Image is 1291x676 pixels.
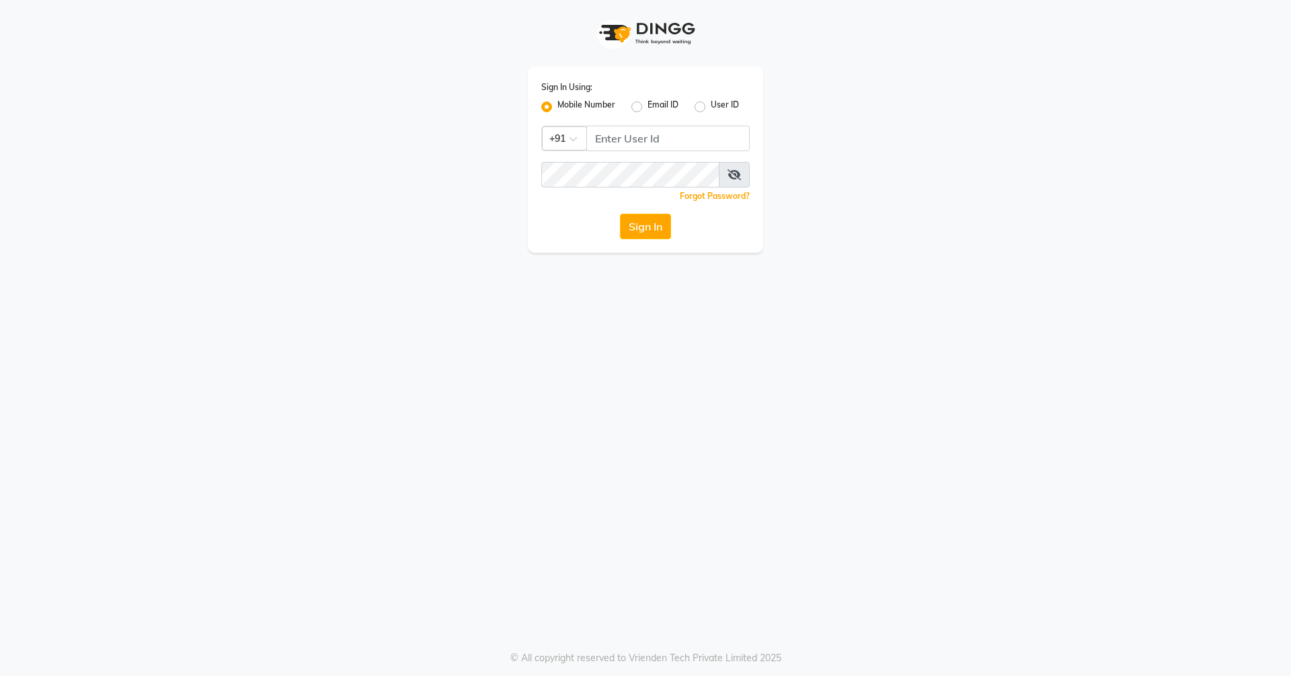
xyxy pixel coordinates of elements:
img: logo1.svg [592,13,699,53]
label: Email ID [648,99,678,115]
label: User ID [711,99,739,115]
label: Mobile Number [557,99,615,115]
input: Username [541,162,719,187]
input: Username [586,126,750,151]
a: Forgot Password? [680,191,750,201]
button: Sign In [620,214,671,239]
label: Sign In Using: [541,81,592,93]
